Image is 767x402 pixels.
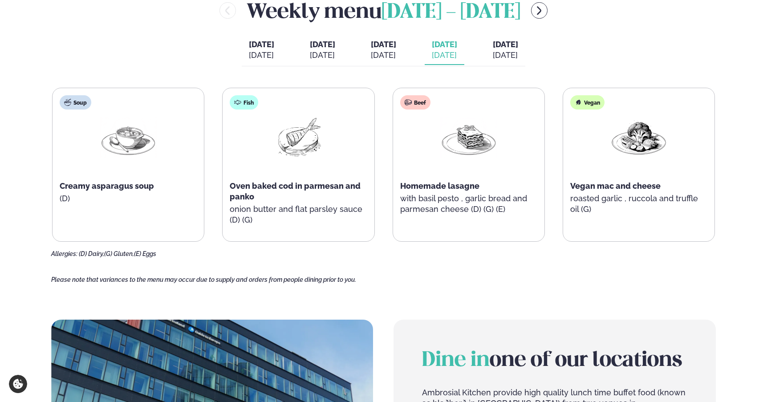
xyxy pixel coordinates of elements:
[134,250,156,257] span: (E) Eggs
[79,250,104,257] span: (D) Dairy,
[249,40,274,49] span: [DATE]
[422,348,687,373] h2: one of our locations
[440,117,497,158] img: Lasagna.png
[493,50,518,61] div: [DATE]
[400,193,537,215] p: with basil pesto , garlic bread and parmesan cheese (D) (G) (E)
[610,117,667,158] img: Vegan.png
[486,36,525,65] button: [DATE] [DATE]
[371,40,396,49] span: [DATE]
[381,3,520,22] span: [DATE] - [DATE]
[493,40,518,49] span: [DATE]
[364,36,403,65] button: [DATE] [DATE]
[531,2,548,19] button: menu-btn-right
[405,99,412,106] img: beef.svg
[100,117,157,158] img: Soup.png
[230,204,367,225] p: onion butter and flat parsley sauce (D) (G)
[303,36,342,65] button: [DATE] [DATE]
[230,181,361,201] span: Oven baked cod in parmesan and panko
[60,193,197,204] p: (D)
[575,99,582,106] img: Vegan.svg
[570,95,605,110] div: Vegan
[371,50,396,61] div: [DATE]
[432,39,457,50] span: [DATE]
[219,2,236,19] button: menu-btn-left
[425,36,464,65] button: [DATE] [DATE]
[570,181,661,191] span: Vegan mac and cheese
[310,40,335,49] span: [DATE]
[270,117,327,158] img: Fish.png
[9,375,27,393] a: Cookie settings
[64,99,71,106] img: soup.svg
[400,95,430,110] div: Beef
[422,351,490,370] span: Dine in
[234,99,241,106] img: fish.svg
[242,36,281,65] button: [DATE] [DATE]
[104,250,134,257] span: (G) Gluten,
[570,193,707,215] p: roasted garlic , ruccola and truffle oil (G)
[60,181,154,191] span: Creamy asparagus soup
[310,50,335,61] div: [DATE]
[230,95,258,110] div: Fish
[51,250,77,257] span: Allergies:
[249,50,274,61] div: [DATE]
[400,181,479,191] span: Homemade lasagne
[432,50,457,61] div: [DATE]
[51,276,356,283] span: Please note that variances to the menu may occur due to supply and orders from people dining prio...
[60,95,91,110] div: Soup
